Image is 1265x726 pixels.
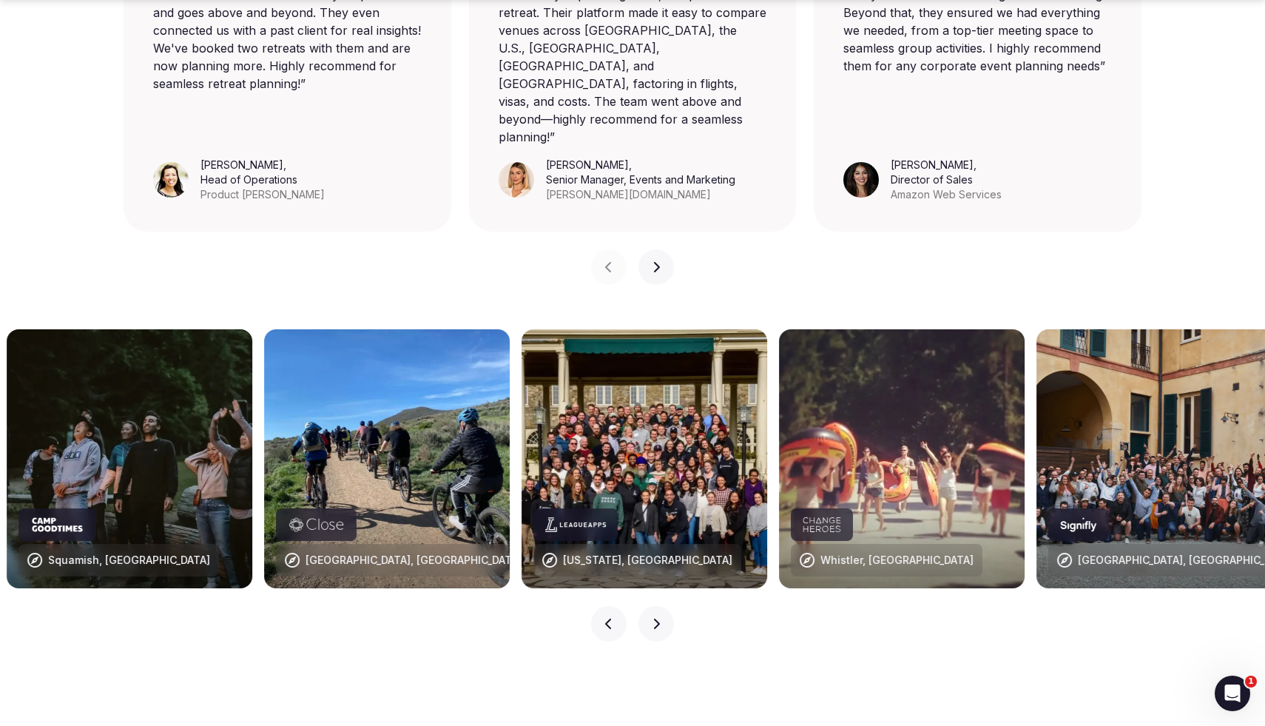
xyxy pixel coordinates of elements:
[843,162,879,198] img: Sonia Singh
[499,162,534,198] img: Triana Jewell-Lujan
[891,158,1002,202] figcaption: ,
[563,553,732,568] div: [US_STATE], [GEOGRAPHIC_DATA]
[48,553,210,568] div: Squamish, [GEOGRAPHIC_DATA]
[264,329,510,588] img: Lombardy, Italy
[200,187,325,202] div: Product [PERSON_NAME]
[200,158,325,202] figcaption: ,
[891,187,1002,202] div: Amazon Web Services
[522,329,767,588] img: New York, USA
[200,158,283,171] cite: [PERSON_NAME]
[1245,676,1257,688] span: 1
[820,553,974,568] div: Whistler, [GEOGRAPHIC_DATA]
[7,329,252,588] img: Squamish, Canada
[779,329,1025,588] img: Whistler, Canada
[546,172,735,187] div: Senior Manager, Events and Marketing
[306,553,522,568] div: [GEOGRAPHIC_DATA], [GEOGRAPHIC_DATA]
[891,158,974,171] cite: [PERSON_NAME]
[545,517,606,532] svg: LeagueApps company logo
[200,172,325,187] div: Head of Operations
[1060,517,1097,532] svg: Signify company logo
[546,187,735,202] div: [PERSON_NAME][DOMAIN_NAME]
[546,158,629,171] cite: [PERSON_NAME]
[546,158,735,202] figcaption: ,
[1215,676,1250,711] iframe: Intercom live chat
[153,162,189,198] img: Leeann Trang
[891,172,1002,187] div: Director of Sales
